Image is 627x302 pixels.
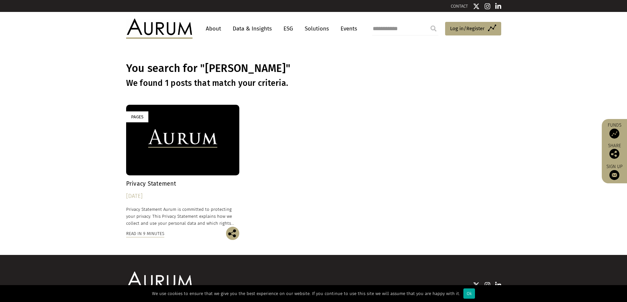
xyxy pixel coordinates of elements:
img: Twitter icon [473,3,480,10]
a: Events [337,23,357,35]
a: Funds [605,122,624,139]
img: Twitter icon [473,282,480,288]
div: Pages [126,111,148,122]
h3: We found 1 posts that match your criteria. [126,78,501,88]
div: Read in 9 minutes [126,230,164,237]
a: CONTACT [451,4,468,9]
img: Share this post [609,149,619,159]
span: Log in/Register [450,25,485,32]
h4: Privacy Statement [126,180,240,187]
div: Share [605,144,624,159]
h1: You search for "[PERSON_NAME]" [126,62,501,75]
a: About [202,23,224,35]
div: [DATE] [126,192,240,201]
img: Access Funds [609,129,619,139]
a: Pages Privacy Statement [DATE] Privacy Statement Aurum is committed to protecting your privacy. T... [126,105,240,227]
a: Sign up [605,164,624,180]
img: Instagram icon [485,282,491,288]
img: Instagram icon [485,3,491,10]
img: Sign up to our newsletter [609,170,619,180]
p: Privacy Statement Aurum is committed to protecting your privacy. This Privacy Statement explains ... [126,206,240,227]
a: Log in/Register [445,22,501,36]
img: Aurum [126,19,193,38]
img: Linkedin icon [495,282,501,288]
div: Ok [463,288,475,299]
a: Solutions [301,23,332,35]
a: Data & Insights [229,23,275,35]
img: Share this post [226,227,239,240]
a: ESG [280,23,296,35]
img: Aurum Logo [126,272,193,291]
img: Linkedin icon [495,3,501,10]
input: Submit [427,22,440,35]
